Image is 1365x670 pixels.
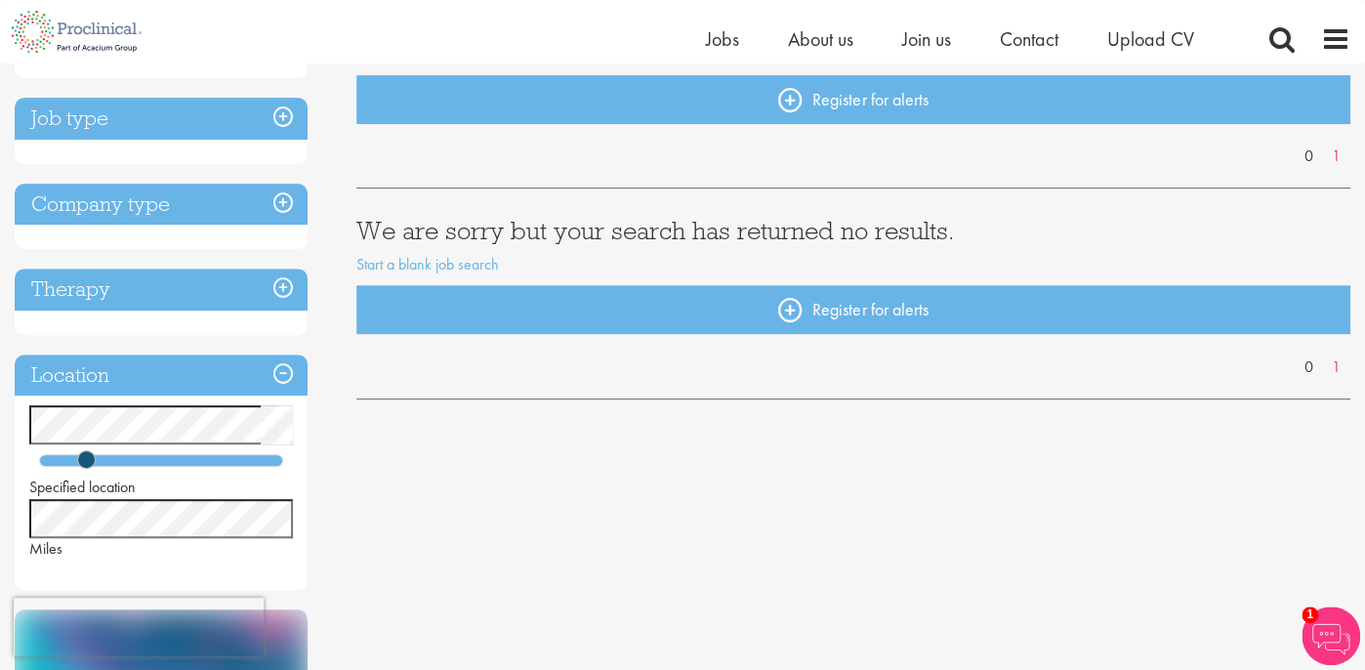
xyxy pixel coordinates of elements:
a: Join us [902,26,951,52]
a: Register for alerts [356,75,1351,124]
img: Chatbot [1302,607,1360,665]
h3: Therapy [15,269,308,311]
a: 1 [1322,356,1350,379]
h3: We are sorry but your search has returned no results. [356,218,1351,243]
a: Contact [1000,26,1058,52]
a: Jobs [706,26,739,52]
span: Specified location [29,477,136,497]
a: Upload CV [1107,26,1194,52]
a: 1 [1322,146,1350,168]
span: Miles [29,538,62,559]
h3: Company type [15,184,308,226]
a: 0 [1295,146,1323,168]
a: About us [788,26,853,52]
span: 1 [1302,607,1318,623]
a: Start a blank job search [356,254,499,274]
a: 0 [1295,356,1323,379]
h3: Location [15,355,308,397]
h3: Job type [15,98,308,140]
a: Register for alerts [356,285,1351,334]
iframe: reCAPTCHA [14,598,264,656]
